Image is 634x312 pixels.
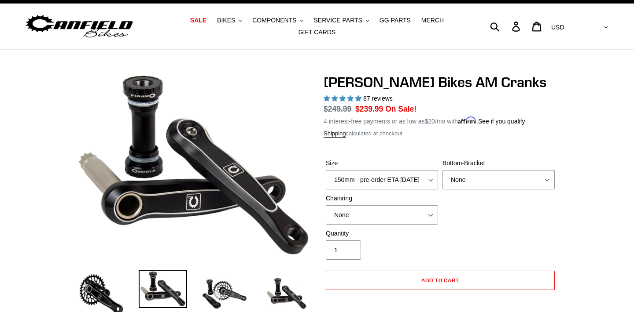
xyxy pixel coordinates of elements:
[313,17,362,24] span: SERVICE PARTS
[425,118,435,125] span: $20
[326,194,438,203] label: Chainring
[458,116,476,124] span: Affirm
[363,95,393,102] span: 87 reviews
[324,129,557,138] div: calculated at checkout.
[324,130,346,138] a: Shipping
[190,17,206,24] span: SALE
[326,229,438,238] label: Quantity
[326,271,555,290] button: Add to cart
[24,13,134,40] img: Canfield Bikes
[309,15,373,26] button: SERVICE PARTS
[252,17,296,24] span: COMPONENTS
[324,95,363,102] span: 4.97 stars
[417,15,448,26] a: MERCH
[380,17,411,24] span: GG PARTS
[186,15,211,26] a: SALE
[375,15,415,26] a: GG PARTS
[478,118,525,125] a: See if you qualify - Learn more about Affirm Financing (opens in modal)
[294,26,340,38] a: GIFT CARDS
[324,115,525,126] p: 4 interest-free payments or as low as /mo with .
[442,159,555,168] label: Bottom-Bracket
[299,29,336,36] span: GIFT CARDS
[421,277,460,283] span: Add to cart
[324,74,557,91] h1: [PERSON_NAME] Bikes AM Cranks
[217,17,235,24] span: BIKES
[213,15,246,26] button: BIKES
[139,270,187,308] img: Load image into Gallery viewer, Canfield Cranks
[385,103,417,115] span: On Sale!
[326,159,438,168] label: Size
[495,17,517,36] input: Search
[421,17,444,24] span: MERCH
[355,105,383,113] span: $239.99
[248,15,307,26] button: COMPONENTS
[324,105,351,113] s: $249.99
